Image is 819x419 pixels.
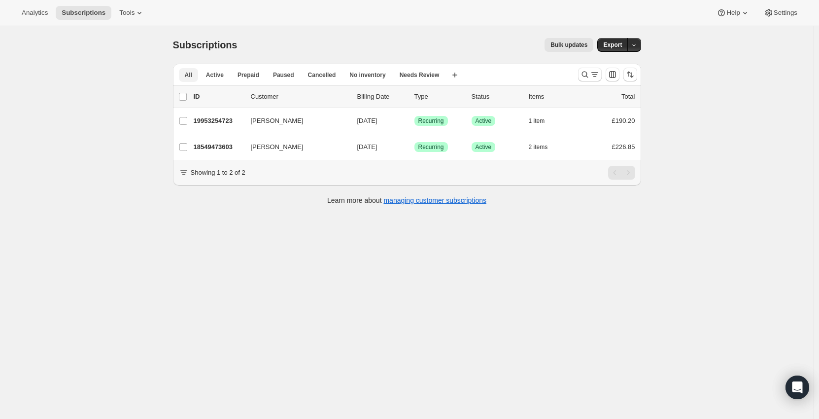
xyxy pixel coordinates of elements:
span: 1 item [529,117,545,125]
p: 18549473603 [194,142,243,152]
p: ID [194,92,243,102]
button: [PERSON_NAME] [245,139,343,155]
button: 1 item [529,114,556,128]
p: Learn more about [327,195,486,205]
span: Cancelled [308,71,336,79]
button: Tools [113,6,150,20]
span: Tools [119,9,135,17]
div: Type [414,92,464,102]
p: Customer [251,92,349,102]
div: IDCustomerBilling DateTypeStatusItemsTotal [194,92,635,102]
div: Items [529,92,578,102]
button: Create new view [447,68,463,82]
span: All [185,71,192,79]
span: Analytics [22,9,48,17]
span: Active [476,143,492,151]
p: Showing 1 to 2 of 2 [191,168,245,178]
div: 18549473603[PERSON_NAME][DATE]SuccessRecurringSuccessActive2 items£226.85 [194,140,635,154]
span: Recurring [418,143,444,151]
span: No inventory [349,71,385,79]
span: Needs Review [400,71,440,79]
button: Search and filter results [578,68,602,81]
button: Settings [758,6,803,20]
span: £190.20 [612,117,635,124]
div: 19953254723[PERSON_NAME][DATE]SuccessRecurringSuccessActive1 item£190.20 [194,114,635,128]
nav: Pagination [608,166,635,180]
span: Export [603,41,622,49]
span: [PERSON_NAME] [251,142,304,152]
p: Total [621,92,635,102]
button: Sort the results [623,68,637,81]
span: Bulk updates [550,41,587,49]
a: managing customer subscriptions [383,196,486,204]
div: Open Intercom Messenger [785,376,809,399]
button: [PERSON_NAME] [245,113,343,129]
span: Active [206,71,224,79]
button: 2 items [529,140,559,154]
span: Paused [273,71,294,79]
button: Bulk updates [545,38,593,52]
p: Status [472,92,521,102]
span: [DATE] [357,117,377,124]
button: Help [711,6,755,20]
span: Recurring [418,117,444,125]
span: £226.85 [612,143,635,151]
span: Subscriptions [62,9,105,17]
button: Export [597,38,628,52]
span: Settings [774,9,797,17]
span: Prepaid [238,71,259,79]
button: Subscriptions [56,6,111,20]
span: Active [476,117,492,125]
span: Help [726,9,740,17]
p: 19953254723 [194,116,243,126]
span: Subscriptions [173,39,238,50]
span: [DATE] [357,143,377,151]
p: Billing Date [357,92,407,102]
button: Analytics [16,6,54,20]
span: [PERSON_NAME] [251,116,304,126]
span: 2 items [529,143,548,151]
button: Customize table column order and visibility [606,68,619,81]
